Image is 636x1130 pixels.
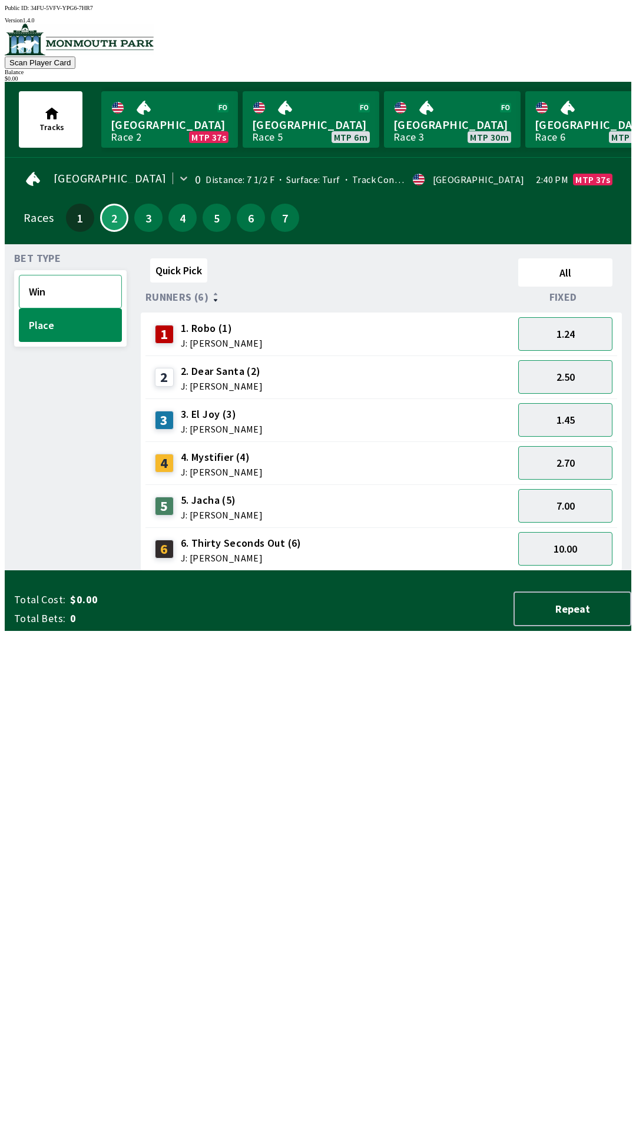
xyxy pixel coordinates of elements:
span: MTP 30m [470,132,509,142]
div: 3 [155,411,174,430]
a: [GEOGRAPHIC_DATA]Race 3MTP 30m [384,91,521,148]
div: Fixed [514,291,617,303]
span: Quick Pick [155,264,202,277]
a: [GEOGRAPHIC_DATA]Race 2MTP 37s [101,91,238,148]
div: Races [24,213,54,222]
span: 7.00 [556,499,575,513]
span: J: [PERSON_NAME] [181,553,302,563]
button: 6 [237,204,265,232]
button: 2 [100,204,128,232]
span: 2.50 [556,370,575,384]
span: 6 [240,214,262,222]
span: 7 [274,214,296,222]
span: 1.24 [556,327,575,341]
span: All [524,266,607,280]
div: $ 0.00 [5,75,631,82]
span: 6. Thirty Seconds Out (6) [181,536,302,551]
div: 5 [155,497,174,516]
span: $0.00 [70,593,256,607]
span: J: [PERSON_NAME] [181,467,263,477]
span: 4 [171,214,194,222]
span: MTP 37s [191,132,226,142]
span: [GEOGRAPHIC_DATA] [393,117,511,132]
span: Surface: Turf [274,174,340,185]
button: 10.00 [518,532,612,566]
div: Public ID: [5,5,631,11]
span: Runners (6) [145,293,208,302]
div: 1 [155,325,174,344]
button: 1.45 [518,403,612,437]
button: 7.00 [518,489,612,523]
div: 2 [155,368,174,387]
span: 10.00 [554,542,577,556]
span: Tracks [39,122,64,132]
span: 34FU-5VFV-YPG6-7HR7 [31,5,93,11]
button: All [518,258,612,287]
button: 2.70 [518,446,612,480]
div: Balance [5,69,631,75]
button: 4 [168,204,197,232]
span: 1. Robo (1) [181,321,263,336]
span: J: [PERSON_NAME] [181,381,263,391]
span: 3 [137,214,160,222]
span: 4. Mystifier (4) [181,450,263,465]
span: 2. Dear Santa (2) [181,364,263,379]
button: Scan Player Card [5,56,75,69]
button: Win [19,275,122,308]
span: 1 [69,214,91,222]
span: Total Bets: [14,611,65,626]
div: Race 6 [535,132,565,142]
span: J: [PERSON_NAME] [181,510,263,520]
button: Quick Pick [150,258,207,282]
span: Distance: 7 1/2 F [206,174,274,185]
button: 3 [134,204,163,232]
span: Bet Type [14,254,61,263]
div: Race 2 [111,132,141,142]
div: 6 [155,540,174,559]
span: J: [PERSON_NAME] [181,338,263,348]
span: [GEOGRAPHIC_DATA] [252,117,370,132]
button: Repeat [514,591,631,626]
span: [GEOGRAPHIC_DATA] [111,117,228,132]
div: 0 [195,175,201,184]
span: Total Cost: [14,593,65,607]
span: Place [29,318,112,332]
span: 5 [206,214,228,222]
span: 3. El Joy (3) [181,407,263,422]
span: Fixed [549,293,577,302]
span: 0 [70,611,256,626]
span: Track Condition: Fast [340,174,442,185]
span: 2:40 PM [536,175,568,184]
span: [GEOGRAPHIC_DATA] [54,174,167,183]
span: MTP 37s [575,175,610,184]
span: Repeat [524,602,621,616]
button: 1 [66,204,94,232]
span: MTP 6m [334,132,367,142]
div: Runners (6) [145,291,514,303]
span: 2.70 [556,456,575,470]
button: 1.24 [518,317,612,351]
span: 5. Jacha (5) [181,493,263,508]
button: Tracks [19,91,82,148]
a: [GEOGRAPHIC_DATA]Race 5MTP 6m [243,91,379,148]
button: 2.50 [518,360,612,394]
div: Race 3 [393,132,424,142]
button: 7 [271,204,299,232]
div: Race 5 [252,132,283,142]
span: 2 [104,215,124,221]
div: 4 [155,454,174,473]
button: Place [19,308,122,342]
button: 5 [203,204,231,232]
span: 1.45 [556,413,575,427]
div: Version 1.4.0 [5,17,631,24]
div: [GEOGRAPHIC_DATA] [433,175,525,184]
img: venue logo [5,24,154,55]
span: J: [PERSON_NAME] [181,424,263,434]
